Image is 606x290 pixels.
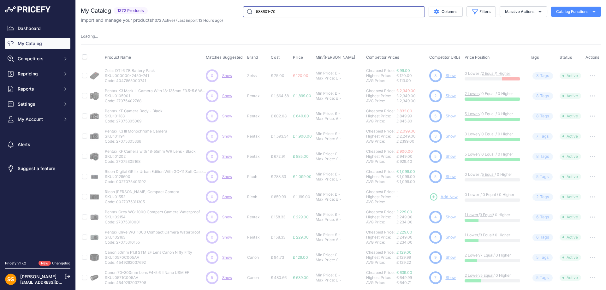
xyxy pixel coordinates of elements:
[5,98,70,110] button: Settings
[396,88,416,93] a: £ 2,349.00
[5,83,70,95] button: Reports
[247,134,268,139] p: Pentax
[271,73,284,78] span: £ 75.00
[480,273,493,278] a: 5 Equal
[396,169,415,174] a: £ 1,099.00
[396,149,413,154] a: £ 900.00
[211,133,213,139] span: 0
[551,7,601,17] button: Catalog Functions
[18,101,59,107] span: Settings
[271,154,285,159] span: £ 672.91
[105,93,206,98] p: SKU: 0105001
[446,275,456,280] a: Show
[5,38,70,49] a: My Catalog
[316,172,334,177] div: Min Price:
[5,6,50,13] img: Pricefy Logo
[366,270,395,275] a: Cheapest Price:
[441,194,458,200] span: Add New
[316,212,334,217] div: Min Price:
[114,7,148,15] span: 1372 Products
[446,235,456,240] a: Show
[536,73,539,79] span: 3
[366,68,395,73] a: Cheapest Price:
[316,192,334,197] div: Min Price:
[429,55,460,60] span: Competitor URLs
[211,174,213,180] span: 0
[222,154,232,159] a: Show
[293,134,312,139] span: £ 1,900.00
[585,55,599,60] span: Actions
[560,214,581,220] span: Active
[336,136,338,141] div: £
[532,193,553,201] span: Tag
[293,154,309,159] span: £ 885.00
[316,197,335,202] div: Max Price:
[316,177,335,182] div: Max Price:
[222,93,232,98] a: Show
[465,132,479,136] a: 3 Lower
[316,71,334,76] div: Min Price:
[536,174,538,180] span: 5
[465,152,524,157] p: / 0 Equal / 0 Higher
[446,114,456,118] a: Show
[247,73,268,78] p: Zeiss
[316,111,334,116] div: Min Price:
[105,55,131,60] span: Product Name
[247,114,268,119] p: Pentax
[366,78,396,83] div: AVG Price:
[396,114,412,118] span: £ 849.99
[366,154,396,159] div: Highest Price:
[271,93,289,98] span: £ 1,664.58
[547,73,549,79] span: s
[243,6,425,17] input: Search
[105,210,200,215] p: Pentax Grey WG-1000 Compact Camera Waterproof
[105,109,163,114] p: Pentax KF Camera Body - Black
[547,113,549,119] span: s
[337,111,340,116] div: -
[396,119,427,124] div: £ 845.80
[465,152,479,157] a: 5 Lower
[434,133,437,139] span: 3
[105,73,155,78] p: SKU: 000000-2450-741
[396,98,427,104] div: £ 2,349.00
[446,73,456,78] a: Show
[338,157,342,162] div: -
[247,194,268,199] p: Ricoh
[336,197,338,202] div: £
[105,139,167,144] p: Code: 27075305366
[560,93,581,99] span: Active
[222,215,232,219] span: Show
[271,55,280,60] span: Cost
[446,255,456,260] a: Show
[465,71,524,76] p: 0 Lower / /
[560,133,581,139] span: Active
[105,215,200,220] p: SKU: 02154
[536,113,539,119] span: 8
[366,220,396,225] div: AVG Price:
[429,192,458,201] a: Add New
[446,174,456,179] a: Show
[211,214,213,220] span: 0
[105,220,200,225] p: Code: 27075310001
[105,78,155,83] p: Code: 4047865000741
[396,250,412,255] a: £ 129.00
[480,253,493,257] a: 7 Equal
[222,275,232,280] a: Show
[396,210,412,214] a: £ 229.00
[434,73,437,79] span: 3
[336,177,338,182] div: £
[366,119,396,124] div: AVG Price:
[18,56,59,62] span: Competitors
[152,18,175,23] span: ( )
[206,55,243,60] span: Matches Suggested
[465,212,524,217] p: / / 0 Higher
[532,173,553,181] span: Tag
[20,274,56,279] a: [PERSON_NAME]
[105,119,163,124] p: Code: 27075305069
[271,114,287,118] span: £ 602.08
[446,93,456,98] a: Show
[396,93,416,98] span: £ 2,349.00
[482,71,495,76] a: 2 Equal
[293,73,308,78] span: £ 120.00
[222,134,232,139] a: Show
